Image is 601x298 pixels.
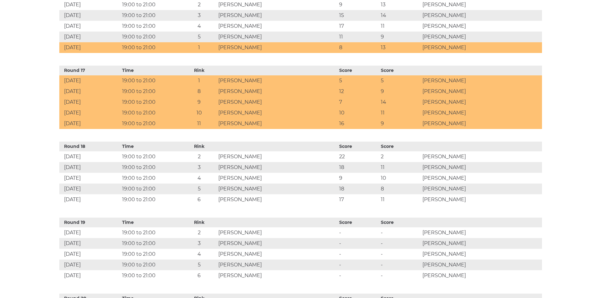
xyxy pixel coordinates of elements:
[379,97,421,108] td: 14
[379,270,421,281] td: -
[338,218,379,227] th: Score
[59,32,121,42] td: [DATE]
[182,97,217,108] td: 9
[121,173,182,184] td: 19:00 to 21:00
[379,227,421,238] td: -
[182,142,217,151] th: Rink
[59,66,121,75] th: Round 17
[379,151,421,162] td: 2
[217,75,338,86] td: [PERSON_NAME]
[421,270,542,281] td: [PERSON_NAME]
[338,260,379,270] td: -
[59,97,121,108] td: [DATE]
[59,249,121,260] td: [DATE]
[379,142,421,151] th: Score
[59,142,121,151] th: Round 18
[59,42,121,53] td: [DATE]
[338,249,379,260] td: -
[338,97,379,108] td: 7
[59,86,121,97] td: [DATE]
[338,108,379,118] td: 10
[217,227,338,238] td: [PERSON_NAME]
[379,218,421,227] th: Score
[182,75,217,86] td: 1
[217,108,338,118] td: [PERSON_NAME]
[421,162,542,173] td: [PERSON_NAME]
[421,42,542,53] td: [PERSON_NAME]
[182,260,217,270] td: 5
[59,118,121,129] td: [DATE]
[182,173,217,184] td: 4
[421,151,542,162] td: [PERSON_NAME]
[121,97,182,108] td: 19:00 to 21:00
[182,227,217,238] td: 2
[217,97,338,108] td: [PERSON_NAME]
[182,86,217,97] td: 8
[121,218,182,227] th: Time
[121,10,182,21] td: 19:00 to 21:00
[121,21,182,32] td: 19:00 to 21:00
[379,260,421,270] td: -
[121,142,182,151] th: Time
[421,10,542,21] td: [PERSON_NAME]
[421,194,542,205] td: [PERSON_NAME]
[182,194,217,205] td: 6
[59,75,121,86] td: [DATE]
[217,118,338,129] td: [PERSON_NAME]
[379,249,421,260] td: -
[121,194,182,205] td: 19:00 to 21:00
[217,151,338,162] td: [PERSON_NAME]
[217,162,338,173] td: [PERSON_NAME]
[338,42,379,53] td: 8
[379,118,421,129] td: 9
[421,173,542,184] td: [PERSON_NAME]
[182,118,217,129] td: 11
[182,249,217,260] td: 4
[217,21,338,32] td: [PERSON_NAME]
[121,227,182,238] td: 19:00 to 21:00
[121,86,182,97] td: 19:00 to 21:00
[338,75,379,86] td: 5
[182,238,217,249] td: 3
[217,194,338,205] td: [PERSON_NAME]
[217,10,338,21] td: [PERSON_NAME]
[182,270,217,281] td: 6
[121,108,182,118] td: 19:00 to 21:00
[121,66,182,75] th: Time
[59,270,121,281] td: [DATE]
[379,42,421,53] td: 13
[379,238,421,249] td: -
[59,227,121,238] td: [DATE]
[59,194,121,205] td: [DATE]
[421,238,542,249] td: [PERSON_NAME]
[59,162,121,173] td: [DATE]
[338,270,379,281] td: -
[421,21,542,32] td: [PERSON_NAME]
[182,42,217,53] td: 1
[182,10,217,21] td: 3
[338,118,379,129] td: 16
[217,86,338,97] td: [PERSON_NAME]
[182,21,217,32] td: 4
[379,10,421,21] td: 14
[338,86,379,97] td: 12
[379,184,421,194] td: 8
[421,260,542,270] td: [PERSON_NAME]
[217,238,338,249] td: [PERSON_NAME]
[182,151,217,162] td: 2
[217,173,338,184] td: [PERSON_NAME]
[217,260,338,270] td: [PERSON_NAME]
[121,184,182,194] td: 19:00 to 21:00
[421,227,542,238] td: [PERSON_NAME]
[182,218,217,227] th: Rink
[217,270,338,281] td: [PERSON_NAME]
[379,194,421,205] td: 11
[379,86,421,97] td: 9
[59,21,121,32] td: [DATE]
[379,66,421,75] th: Score
[421,184,542,194] td: [PERSON_NAME]
[121,162,182,173] td: 19:00 to 21:00
[421,249,542,260] td: [PERSON_NAME]
[59,151,121,162] td: [DATE]
[338,173,379,184] td: 9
